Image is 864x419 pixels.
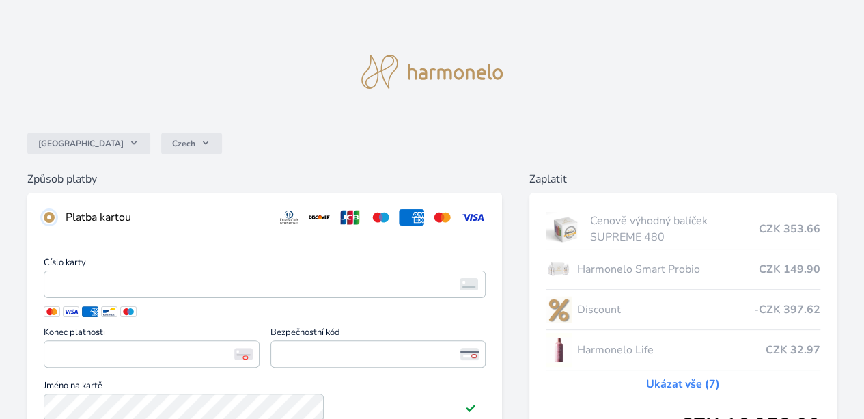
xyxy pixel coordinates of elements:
span: Bezpečnostní kód [270,328,486,340]
button: [GEOGRAPHIC_DATA] [27,133,150,154]
img: mc.svg [430,209,455,226]
h6: Zaplatit [529,171,837,187]
iframe: Iframe pro bezpečnostní kód [277,344,480,364]
iframe: Iframe pro datum vypršení platnosti [50,344,253,364]
span: Číslo karty [44,258,486,271]
img: visa.svg [460,209,486,226]
span: [GEOGRAPHIC_DATA] [38,138,124,149]
img: logo.svg [361,55,503,89]
span: Jméno na kartě [44,381,486,394]
span: CZK 149.90 [759,261,820,278]
img: jcb.svg [337,209,363,226]
img: amex.svg [399,209,424,226]
button: Czech [161,133,222,154]
img: Box-6-lahvi-SMART-PROBIO-1_(1)-lo.png [546,252,572,286]
img: maestro.svg [368,209,393,226]
span: CZK 353.66 [759,221,820,237]
img: discount-lo.png [546,293,572,327]
img: discover.svg [307,209,332,226]
div: Platba kartou [66,209,266,226]
span: Harmonelo Life [577,342,766,358]
iframe: Iframe pro číslo karty [50,275,479,294]
img: supreme.jpg [546,212,585,246]
img: diners.svg [277,209,302,226]
span: Cenově výhodný balíček SUPREME 480 [590,213,759,245]
a: Ukázat vše (7) [646,376,720,392]
span: CZK 32.97 [766,342,820,358]
span: Czech [172,138,195,149]
img: Konec platnosti [234,348,253,360]
h6: Způsob platby [27,171,502,187]
img: CLEAN_LIFE_se_stinem_x-lo.jpg [546,333,572,367]
span: Discount [577,301,754,318]
span: -CZK 397.62 [754,301,820,318]
img: Platné pole [465,402,476,413]
span: Harmonelo Smart Probio [577,261,759,278]
span: Konec platnosti [44,328,260,340]
img: card [460,278,478,290]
